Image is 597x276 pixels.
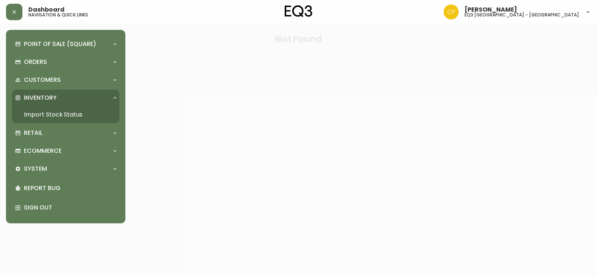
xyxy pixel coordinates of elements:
[24,204,116,212] p: Sign Out
[24,58,47,66] p: Orders
[24,184,116,192] p: Report Bug
[12,36,119,52] div: Point of Sale (Square)
[285,5,312,17] img: logo
[465,13,579,17] h5: eq3 [GEOGRAPHIC_DATA] - [GEOGRAPHIC_DATA]
[12,143,119,159] div: Ecommerce
[12,90,119,106] div: Inventory
[12,179,119,198] div: Report Bug
[12,72,119,88] div: Customers
[24,94,57,102] p: Inventory
[465,7,517,13] span: [PERSON_NAME]
[28,7,65,13] span: Dashboard
[444,4,459,19] img: d4538ce6a4da033bb8b50397180cc0a5
[24,76,61,84] p: Customers
[24,147,62,155] p: Ecommerce
[24,165,47,173] p: System
[12,161,119,177] div: System
[24,129,43,137] p: Retail
[28,13,88,17] h5: navigation & quick links
[12,106,119,123] a: Import Stock Status
[12,125,119,141] div: Retail
[24,40,96,48] p: Point of Sale (Square)
[12,198,119,217] div: Sign Out
[12,54,119,70] div: Orders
